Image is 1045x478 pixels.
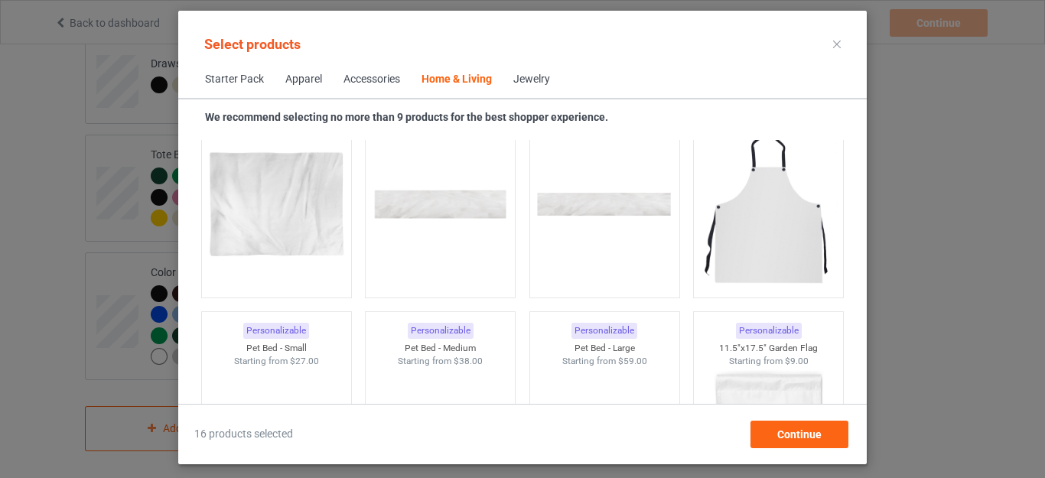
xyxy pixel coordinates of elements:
[513,72,550,87] div: Jewelry
[208,119,345,290] img: regular.jpg
[194,427,293,442] span: 16 products selected
[618,356,647,366] span: $59.00
[408,323,474,339] div: Personalizable
[530,355,679,368] div: Starting from
[736,323,802,339] div: Personalizable
[571,323,637,339] div: Personalizable
[694,342,843,355] div: 11.5"x17.5" Garden Flag
[202,355,351,368] div: Starting from
[536,119,673,290] img: regular.jpg
[204,36,301,52] span: Select products
[202,342,351,355] div: Pet Bed - Small
[366,342,515,355] div: Pet Bed - Medium
[285,72,322,87] div: Apparel
[290,356,319,366] span: $27.00
[777,428,822,441] span: Continue
[243,323,309,339] div: Personalizable
[194,61,275,98] span: Starter Pack
[205,111,608,123] strong: We recommend selecting no more than 9 products for the best shopper experience.
[366,355,515,368] div: Starting from
[750,421,848,448] div: Continue
[785,356,809,366] span: $9.00
[454,356,483,366] span: $38.00
[422,72,492,87] div: Home & Living
[700,119,837,290] img: regular.jpg
[694,355,843,368] div: Starting from
[343,72,400,87] div: Accessories
[530,342,679,355] div: Pet Bed - Large
[372,119,509,290] img: regular.jpg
